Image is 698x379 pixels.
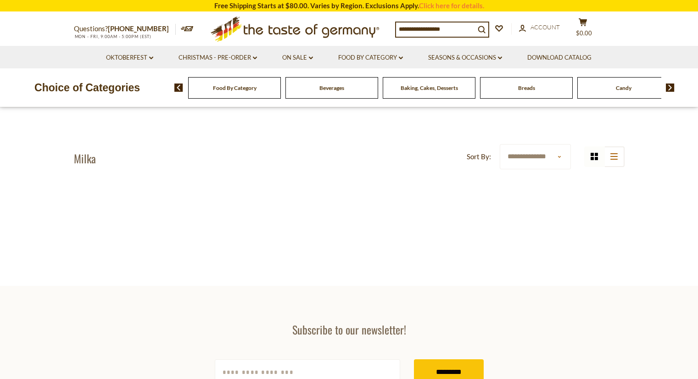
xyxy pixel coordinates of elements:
[527,53,592,63] a: Download Catalog
[74,151,96,165] h1: Milka
[519,22,560,33] a: Account
[576,29,592,37] span: $0.00
[419,1,484,10] a: Click here for details.
[338,53,403,63] a: Food By Category
[215,323,484,336] h3: Subscribe to our newsletter!
[401,84,458,91] a: Baking, Cakes, Desserts
[174,84,183,92] img: previous arrow
[518,84,535,91] a: Breads
[319,84,344,91] a: Beverages
[570,18,597,41] button: $0.00
[282,53,313,63] a: On Sale
[467,151,491,162] label: Sort By:
[106,53,153,63] a: Oktoberfest
[213,84,257,91] a: Food By Category
[74,34,152,39] span: MON - FRI, 9:00AM - 5:00PM (EST)
[428,53,502,63] a: Seasons & Occasions
[108,24,169,33] a: [PHONE_NUMBER]
[74,23,176,35] p: Questions?
[616,84,631,91] a: Candy
[666,84,675,92] img: next arrow
[530,23,560,31] span: Account
[179,53,257,63] a: Christmas - PRE-ORDER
